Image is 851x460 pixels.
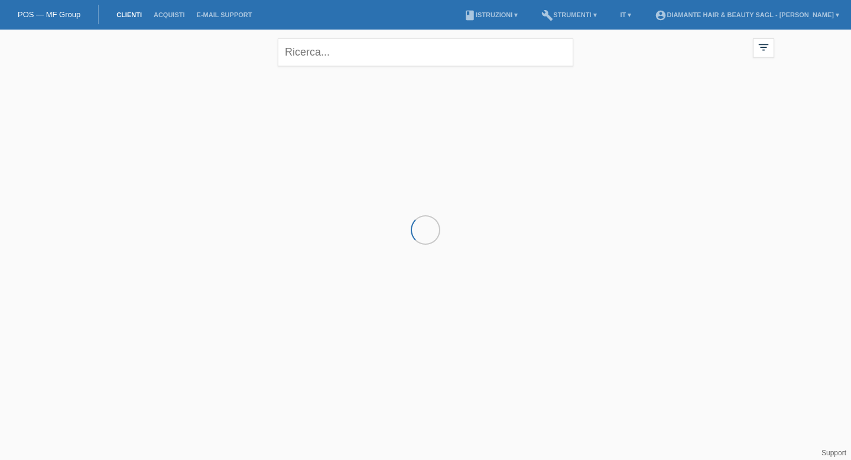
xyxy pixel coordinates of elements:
i: account_circle [655,9,667,21]
a: Acquisti [148,11,191,18]
input: Ricerca... [278,38,573,66]
a: POS — MF Group [18,10,80,19]
a: Clienti [111,11,148,18]
a: IT ▾ [615,11,638,18]
i: book [464,9,476,21]
i: filter_list [757,41,770,54]
a: account_circleDIAMANTE HAIR & BEAUTY SAGL - [PERSON_NAME] ▾ [649,11,845,18]
i: build [541,9,553,21]
a: buildStrumenti ▾ [535,11,602,18]
a: bookIstruzioni ▾ [458,11,524,18]
a: E-mail Support [191,11,258,18]
a: Support [821,449,846,457]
